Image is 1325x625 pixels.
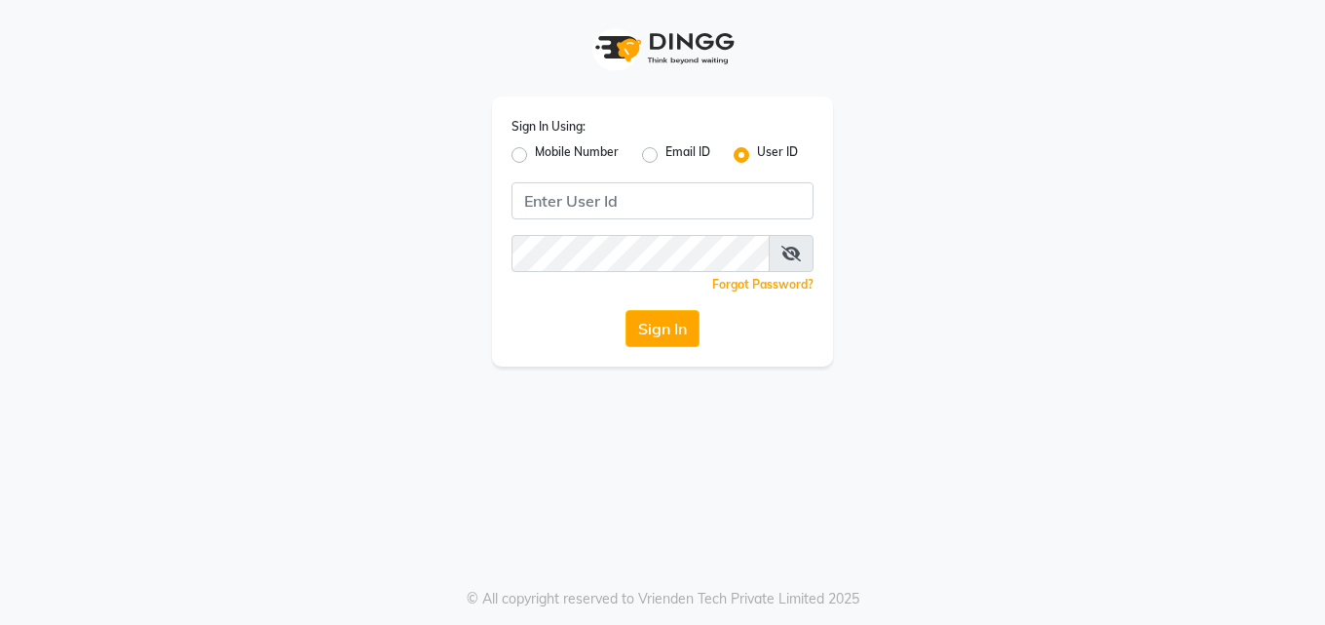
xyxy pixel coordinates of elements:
button: Sign In [625,310,700,347]
img: logo1.svg [585,20,740,77]
label: Mobile Number [535,143,619,167]
input: Username [511,182,814,219]
label: User ID [757,143,798,167]
a: Forgot Password? [712,277,814,292]
input: Username [511,235,770,272]
label: Email ID [665,143,710,167]
label: Sign In Using: [511,118,586,136]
